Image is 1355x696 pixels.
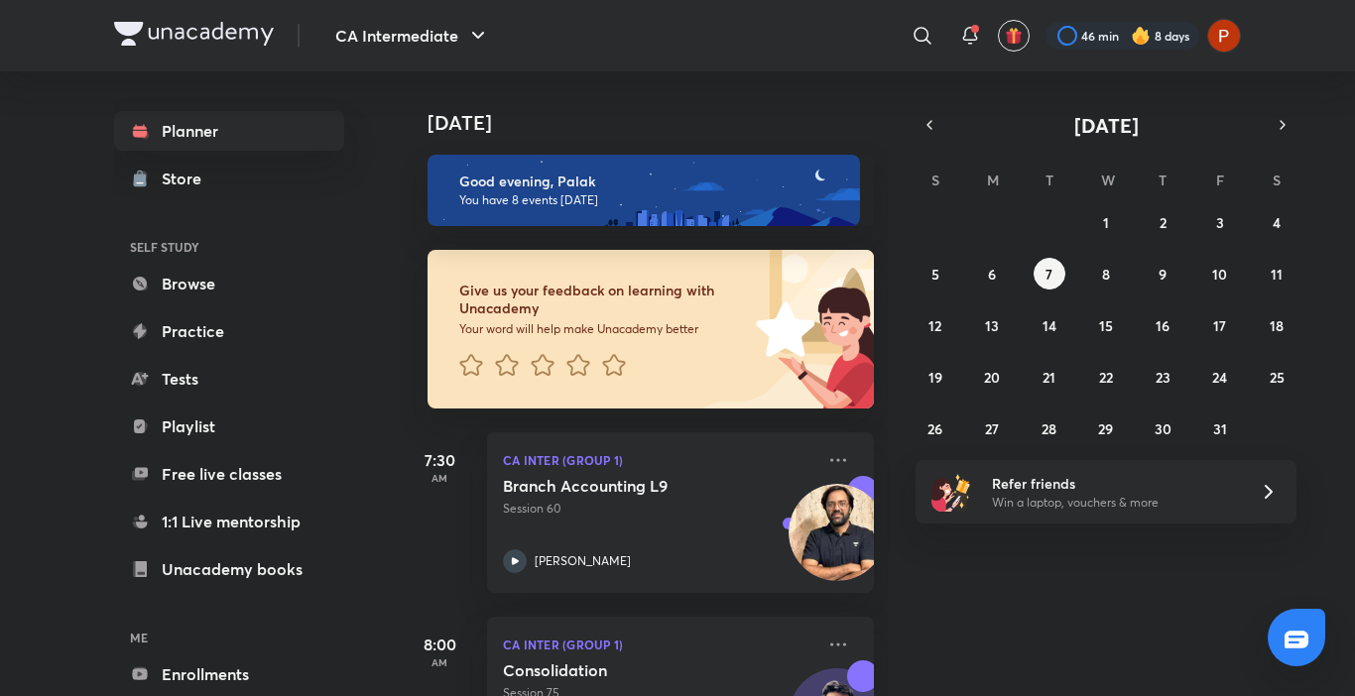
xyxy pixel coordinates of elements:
button: October 30, 2025 [1147,412,1178,444]
button: October 20, 2025 [976,361,1008,393]
h6: SELF STUDY [114,230,344,264]
p: AM [400,472,479,484]
abbr: October 7, 2025 [1046,265,1052,284]
button: October 23, 2025 [1147,361,1178,393]
abbr: October 3, 2025 [1216,213,1224,232]
h6: Good evening, Palak [459,173,842,190]
button: October 8, 2025 [1090,258,1122,290]
a: Playlist [114,406,344,446]
p: [PERSON_NAME] [535,552,631,570]
abbr: October 24, 2025 [1212,368,1227,387]
abbr: October 13, 2025 [985,316,999,335]
abbr: October 28, 2025 [1042,419,1056,438]
a: Company Logo [114,22,274,51]
p: CA Inter (Group 1) [503,448,814,472]
p: Session 60 [503,500,814,518]
p: Your word will help make Unacademy better [459,321,749,337]
button: October 6, 2025 [976,258,1008,290]
button: October 29, 2025 [1090,412,1122,444]
h4: [DATE] [428,111,894,135]
abbr: October 30, 2025 [1155,419,1171,438]
button: October 25, 2025 [1261,361,1293,393]
button: October 9, 2025 [1147,258,1178,290]
button: October 27, 2025 [976,412,1008,444]
button: avatar [998,20,1030,52]
abbr: October 20, 2025 [984,368,1000,387]
button: [DATE] [943,111,1269,139]
abbr: October 1, 2025 [1103,213,1109,232]
button: CA Intermediate [323,16,502,56]
button: October 15, 2025 [1090,309,1122,341]
h6: Refer friends [992,473,1236,494]
img: avatar [1005,27,1023,45]
button: October 7, 2025 [1034,258,1065,290]
abbr: Friday [1216,171,1224,189]
a: Tests [114,359,344,399]
abbr: Sunday [931,171,939,189]
p: You have 8 events [DATE] [459,192,842,208]
h5: Branch Accounting L9 [503,476,750,496]
abbr: October 4, 2025 [1273,213,1281,232]
span: [DATE] [1074,112,1139,139]
button: October 16, 2025 [1147,309,1178,341]
abbr: October 14, 2025 [1043,316,1056,335]
abbr: Saturday [1273,171,1281,189]
p: CA Inter (Group 1) [503,633,814,656]
abbr: Wednesday [1101,171,1115,189]
button: October 5, 2025 [920,258,951,290]
img: Palak [1207,19,1241,53]
img: referral [931,472,971,512]
h5: 8:00 [400,633,479,656]
button: October 22, 2025 [1090,361,1122,393]
a: Free live classes [114,454,344,494]
abbr: October 9, 2025 [1159,265,1167,284]
abbr: October 29, 2025 [1098,419,1113,438]
abbr: October 2, 2025 [1160,213,1167,232]
a: Enrollments [114,654,344,694]
abbr: October 16, 2025 [1156,316,1170,335]
abbr: Thursday [1159,171,1167,189]
button: October 13, 2025 [976,309,1008,341]
button: October 11, 2025 [1261,258,1293,290]
button: October 14, 2025 [1034,309,1065,341]
a: Planner [114,111,344,151]
a: Store [114,159,344,198]
button: October 1, 2025 [1090,206,1122,238]
abbr: October 31, 2025 [1213,419,1227,438]
abbr: October 5, 2025 [931,265,939,284]
abbr: October 25, 2025 [1270,368,1285,387]
h6: ME [114,621,344,654]
img: streak [1131,26,1151,46]
h6: Give us your feedback on learning with Unacademy [459,282,749,317]
h5: Consolidation [503,660,750,680]
abbr: October 17, 2025 [1213,316,1226,335]
abbr: October 12, 2025 [928,316,941,335]
abbr: October 22, 2025 [1099,368,1113,387]
abbr: October 23, 2025 [1156,368,1170,387]
div: Store [162,167,213,190]
button: October 3, 2025 [1204,206,1236,238]
h5: 7:30 [400,448,479,472]
img: evening [428,155,860,226]
abbr: October 6, 2025 [988,265,996,284]
abbr: October 26, 2025 [927,419,942,438]
abbr: October 8, 2025 [1102,265,1110,284]
abbr: October 27, 2025 [985,419,999,438]
button: October 17, 2025 [1204,309,1236,341]
button: October 4, 2025 [1261,206,1293,238]
abbr: Monday [987,171,999,189]
img: feedback_image [688,250,874,408]
abbr: October 18, 2025 [1270,316,1284,335]
a: Browse [114,264,344,303]
a: 1:1 Live mentorship [114,502,344,541]
button: October 10, 2025 [1204,258,1236,290]
abbr: October 10, 2025 [1212,265,1227,284]
abbr: October 21, 2025 [1043,368,1055,387]
button: October 2, 2025 [1147,206,1178,238]
a: Unacademy books [114,549,344,589]
abbr: October 11, 2025 [1271,265,1283,284]
p: AM [400,656,479,668]
button: October 21, 2025 [1034,361,1065,393]
button: October 24, 2025 [1204,361,1236,393]
abbr: Tuesday [1046,171,1053,189]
